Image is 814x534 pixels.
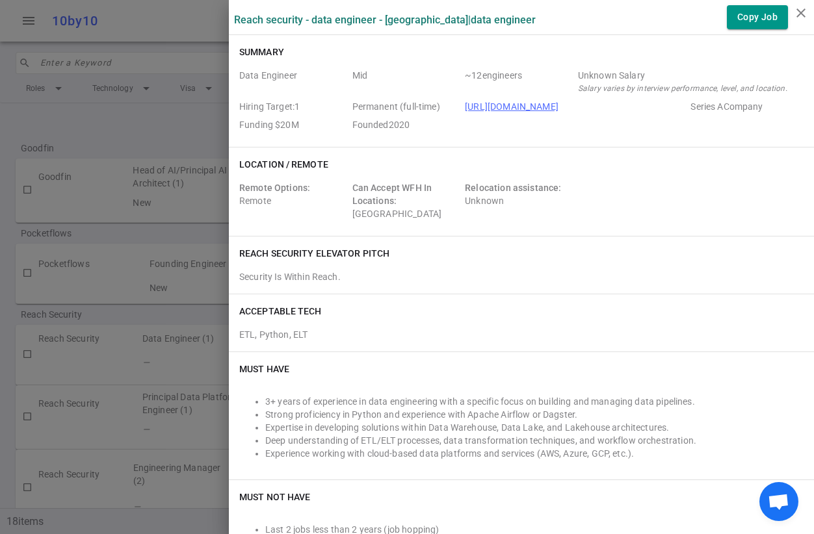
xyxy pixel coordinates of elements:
span: Team Count [465,69,573,95]
span: Job Type [352,100,460,113]
span: Level [352,69,460,95]
span: Employer Stage e.g. Series A [690,100,798,113]
h6: Must NOT Have [239,490,310,503]
button: Copy Job [727,5,788,29]
h6: Summary [239,45,284,58]
label: Reach Security - Data Engineer - [GEOGRAPHIC_DATA] | Data Engineer [234,14,536,26]
span: Relocation assistance: [465,183,561,193]
h6: ACCEPTABLE TECH [239,305,322,318]
li: Expertise in developing solutions within Data Warehouse, Data Lake, and Lakehouse architectures. [265,421,804,434]
span: Can Accept WFH In Locations: [352,183,432,206]
span: Company URL [465,100,685,113]
div: Security Is Within Reach. [239,270,804,283]
div: Remote [239,181,347,220]
div: Unknown [465,181,573,220]
i: Salary varies by interview performance, level, and location. [578,84,787,93]
span: Roles [239,69,347,95]
span: Employer Founding [239,118,347,131]
li: Strong proficiency in Python and experience with Apache Airflow or Dagster. [265,408,804,421]
h6: Location / Remote [239,158,328,171]
li: Deep understanding of ETL/ELT processes, data transformation techniques, and workflow orchestration. [265,434,804,447]
div: Open chat [759,482,798,521]
li: 3+ years of experience in data engineering with a specific focus on building and managing data pi... [265,395,804,408]
i: close [793,5,809,21]
div: ETL, Python, ELT [239,323,804,341]
h6: Must Have [239,362,289,375]
span: Hiring Target [239,100,347,113]
a: [URL][DOMAIN_NAME] [465,101,558,112]
span: Employer Founded [352,118,460,131]
div: Salary Range [578,69,798,82]
li: Experience working with cloud-based data platforms and services (AWS, Azure, GCP, etc.). [265,447,804,460]
span: Remote Options: [239,183,310,193]
h6: Reach Security elevator pitch [239,247,389,260]
div: [GEOGRAPHIC_DATA] [352,181,460,220]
